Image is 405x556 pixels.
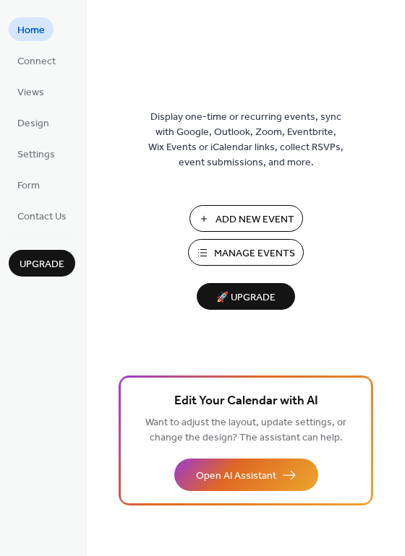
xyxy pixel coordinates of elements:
[9,250,75,277] button: Upgrade
[9,79,53,103] a: Views
[174,391,318,412] span: Edit Your Calendar with AI
[17,85,44,100] span: Views
[197,283,295,310] button: 🚀 Upgrade
[9,17,54,41] a: Home
[9,142,64,165] a: Settings
[17,54,56,69] span: Connect
[196,469,276,484] span: Open AI Assistant
[17,209,67,225] span: Contact Us
[9,110,58,134] a: Design
[214,246,295,261] span: Manage Events
[189,205,303,232] button: Add New Event
[148,110,344,170] span: Display one-time or recurring events, sync with Google, Outlook, Zoom, Eventbrite, Wix Events or ...
[174,459,318,491] button: Open AI Assistant
[216,212,294,227] span: Add New Event
[205,288,286,308] span: 🚀 Upgrade
[17,147,55,162] span: Settings
[9,48,64,72] a: Connect
[188,239,304,266] button: Manage Events
[145,413,346,448] span: Want to adjust the layout, update settings, or change the design? The assistant can help.
[17,178,40,194] span: Form
[20,257,64,272] span: Upgrade
[9,173,48,196] a: Form
[17,23,45,38] span: Home
[17,116,49,131] span: Design
[9,204,75,227] a: Contact Us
